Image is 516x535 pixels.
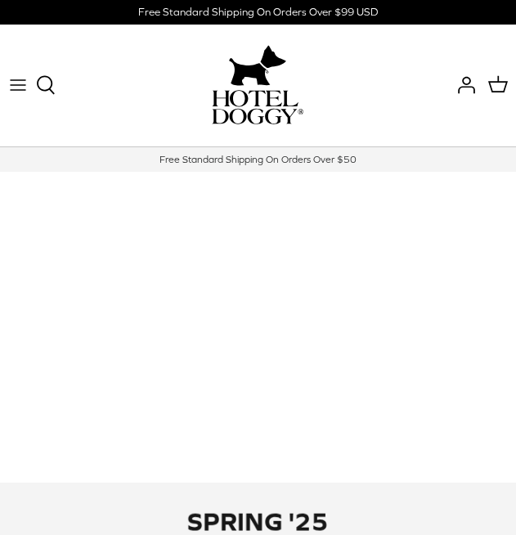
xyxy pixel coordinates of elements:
a: hoteldoggycom [212,41,303,130]
img: dog-icon.svg [229,41,286,90]
a: Account [444,67,480,103]
div: Free Standard Shipping On Orders Over $99 USD [138,5,378,20]
span: Free Standard Shipping On Orders Over $50 [159,154,357,165]
img: hoteldoggycom [212,90,303,124]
